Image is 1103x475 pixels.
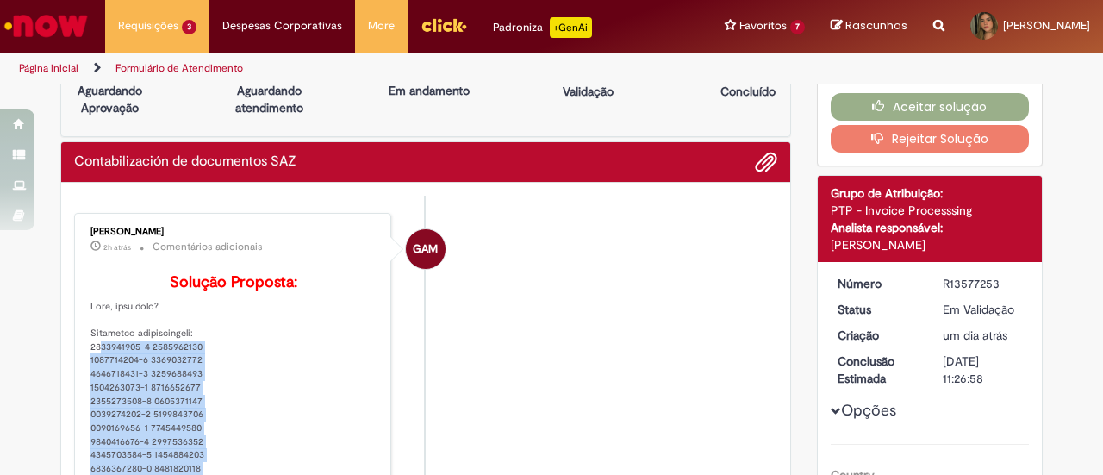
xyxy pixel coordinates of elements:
div: PTP - Invoice Processsing [831,202,1030,219]
p: Em andamento [389,82,470,99]
div: Grupo de Atribuição: [831,184,1030,202]
button: Adicionar anexos [755,151,777,173]
img: click_logo_yellow_360x200.png [421,12,467,38]
time: 30/09/2025 14:22:57 [103,242,131,253]
a: Rascunhos [831,18,907,34]
div: Analista responsável: [831,219,1030,236]
span: More [368,17,395,34]
button: Rejeitar Solução [831,125,1030,153]
span: um dia atrás [943,328,1007,343]
span: Requisições [118,17,178,34]
span: Rascunhos [845,17,907,34]
span: Despesas Corporativas [222,17,342,34]
span: 7 [790,20,805,34]
a: Formulário de Atendimento [115,61,243,75]
div: Padroniza [493,17,592,38]
p: Validação [563,83,614,100]
p: Aguardando Aprovação [68,82,152,116]
time: 29/09/2025 14:26:55 [943,328,1007,343]
span: GAM [413,228,438,270]
p: Concluído [720,83,776,100]
dt: Número [825,275,931,292]
p: +GenAi [550,17,592,38]
img: ServiceNow [2,9,90,43]
span: Favoritos [739,17,787,34]
ul: Trilhas de página [13,53,722,84]
dt: Criação [825,327,931,344]
div: 29/09/2025 14:26:55 [943,327,1023,344]
a: Página inicial [19,61,78,75]
div: [DATE] 11:26:58 [943,353,1023,387]
div: [PERSON_NAME] [831,236,1030,253]
div: Em Validação [943,301,1023,318]
h2: Contabilización de documentos SAZ Histórico de tíquete [74,154,296,170]
dt: Status [825,301,931,318]
span: 3 [182,20,196,34]
b: Solução Proposta: [170,272,297,292]
p: Aguardando atendimento [227,82,311,116]
dt: Conclusão Estimada [825,353,931,387]
div: [PERSON_NAME] [90,227,377,237]
small: Comentários adicionais [153,240,263,254]
span: 2h atrás [103,242,131,253]
div: Guilherme Allan Messa [406,229,446,269]
button: Aceitar solução [831,93,1030,121]
span: [PERSON_NAME] [1003,18,1090,33]
div: R13577253 [943,275,1023,292]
